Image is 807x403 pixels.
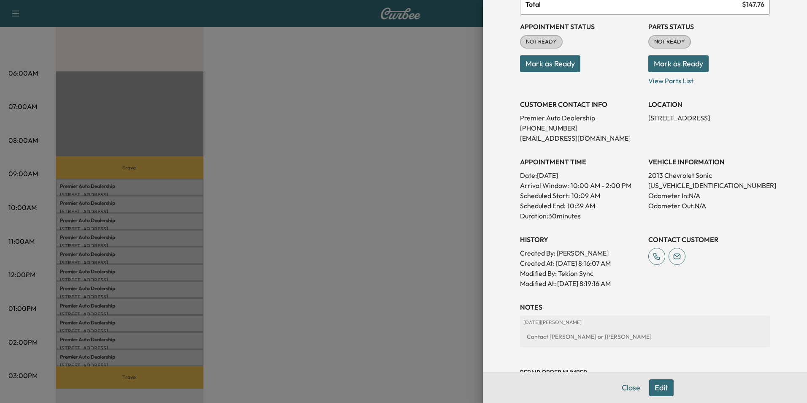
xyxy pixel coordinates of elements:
div: Contact [PERSON_NAME] or [PERSON_NAME] [523,329,766,344]
button: Close [616,379,646,396]
p: Date: [DATE] [520,170,642,180]
p: [STREET_ADDRESS] [648,113,770,123]
p: Created By : [PERSON_NAME] [520,248,642,258]
h3: NOTES [520,302,770,312]
p: View Parts List [648,72,770,86]
p: [EMAIL_ADDRESS][DOMAIN_NAME] [520,133,642,143]
p: 10:39 AM [567,201,595,211]
p: [PHONE_NUMBER] [520,123,642,133]
h3: Parts Status [648,22,770,32]
p: Arrival Window: [520,180,642,191]
p: Modified At : [DATE] 8:19:16 AM [520,278,642,289]
span: NOT READY [521,38,562,46]
p: Duration: 30 minutes [520,211,642,221]
p: Created At : [DATE] 8:16:07 AM [520,258,642,268]
p: Odometer Out: N/A [648,201,770,211]
h3: VEHICLE INFORMATION [648,157,770,167]
p: Scheduled End: [520,201,566,211]
h3: APPOINTMENT TIME [520,157,642,167]
p: Scheduled Start: [520,191,570,201]
h3: LOCATION [648,99,770,109]
span: NOT READY [649,38,690,46]
p: [US_VEHICLE_IDENTIFICATION_NUMBER] [648,180,770,191]
p: Modified By : Tekion Sync [520,268,642,278]
button: Mark as Ready [520,55,580,72]
h3: Repair Order number [520,368,770,376]
p: Premier Auto Dealership [520,113,642,123]
button: Edit [649,379,674,396]
p: 2013 Chevrolet Sonic [648,170,770,180]
h3: History [520,234,642,245]
h3: Appointment Status [520,22,642,32]
h3: CUSTOMER CONTACT INFO [520,99,642,109]
h3: CONTACT CUSTOMER [648,234,770,245]
span: 10:00 AM - 2:00 PM [571,180,631,191]
p: Odometer In: N/A [648,191,770,201]
p: [DATE] | [PERSON_NAME] [523,319,766,326]
p: 10:09 AM [571,191,600,201]
button: Mark as Ready [648,55,709,72]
